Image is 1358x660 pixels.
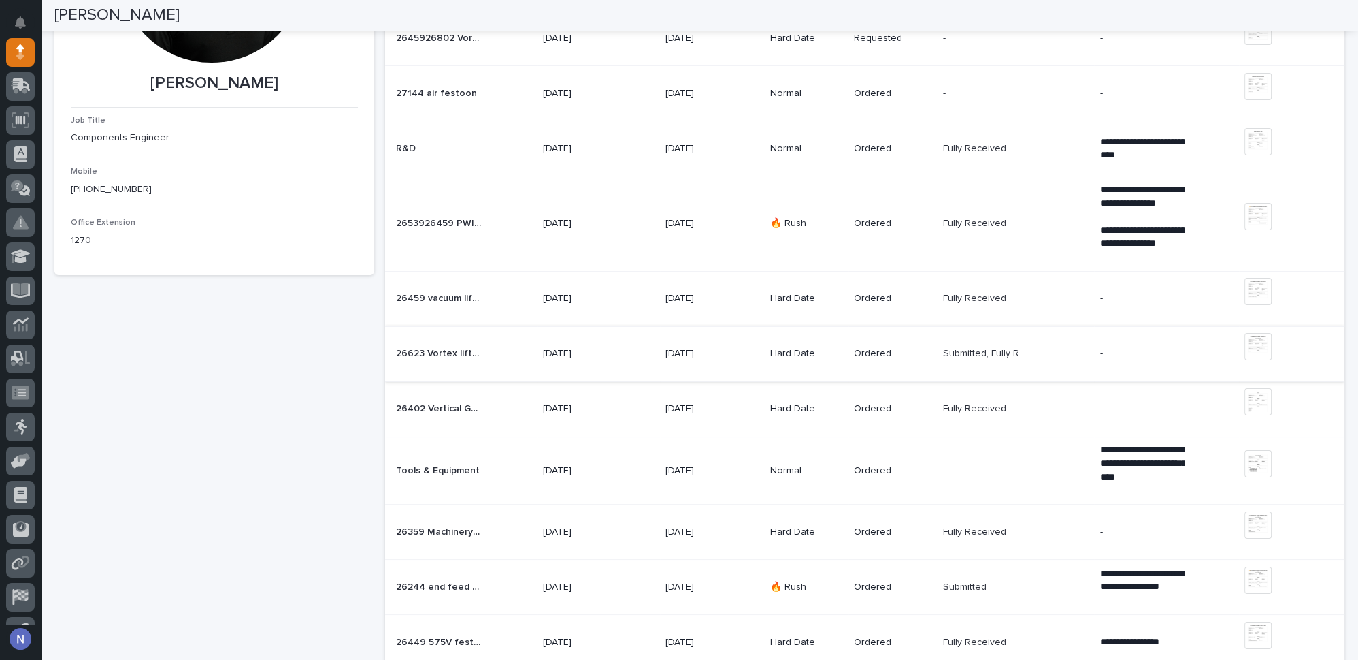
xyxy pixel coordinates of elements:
[943,400,1009,415] p: Fully Received
[1099,33,1185,44] p: -
[54,5,180,25] h2: [PERSON_NAME]
[665,293,750,304] p: [DATE]
[385,505,1344,560] tr: 26359 Machinery Collision Avoidance26359 Machinery Collision Avoidance [DATE][DATE]Hard DateOrder...
[543,33,628,44] p: [DATE]
[543,582,628,593] p: [DATE]
[1099,293,1185,304] p: -
[396,524,484,538] p: 26359 Machinery Collision Avoidance
[385,381,1344,437] tr: 26402 Vertical Gate Pneumatic System26402 Vertical Gate Pneumatic System [DATE][DATE]Hard DateOrd...
[943,290,1009,304] p: Fully Received
[665,33,750,44] p: [DATE]
[1099,403,1185,415] p: -
[943,140,1009,155] p: Fully Received
[854,33,932,44] p: Requested
[396,634,484,648] p: 26449 575V festoon
[1099,88,1185,99] p: -
[385,66,1344,121] tr: 27144 air festoon27144 air festoon [DATE][DATE]NormalOrdered-- -
[943,634,1009,648] p: Fully Received
[71,219,135,227] span: Office Extension
[71,185,152,194] a: [PHONE_NUMBER]
[71,131,358,145] p: Components Engineer
[71,116,105,125] span: Job Title
[396,579,484,593] p: 26244 end feed power supply to split Safelec 2
[396,85,480,99] p: 27144 air festoon
[396,140,418,155] p: R&D
[71,168,97,176] span: Mobile
[943,524,1009,538] p: Fully Received
[543,465,628,477] p: [DATE]
[543,143,628,155] p: [DATE]
[385,271,1344,326] tr: 26459 vacuum lifter26459 vacuum lifter [DATE][DATE]Hard DateOrderedFully ReceivedFully Received -
[770,348,843,360] p: Hard Date
[943,462,948,477] p: -
[770,88,843,99] p: Normal
[385,176,1344,271] tr: 2653926459 PWI built Anver lifters2653926459 PWI built Anver lifters [DATE][DATE]🔥 RushOrderedFul...
[1099,348,1185,360] p: -
[665,465,750,477] p: [DATE]
[770,582,843,593] p: 🔥 Rush
[71,74,358,93] p: [PERSON_NAME]
[943,85,948,99] p: -
[665,218,750,230] p: [DATE]
[665,348,750,360] p: [DATE]
[665,88,750,99] p: [DATE]
[396,462,482,477] p: Tools & Equipment
[770,218,843,230] p: 🔥 Rush
[543,403,628,415] p: [DATE]
[396,290,484,304] p: 26459 vacuum lifter
[665,637,750,648] p: [DATE]
[71,234,358,248] p: 1270
[943,30,948,44] p: -
[6,8,35,37] button: Notifications
[854,403,932,415] p: Ordered
[770,465,843,477] p: Normal
[543,293,628,304] p: [DATE]
[854,637,932,648] p: Ordered
[665,403,750,415] p: [DATE]
[854,465,932,477] p: Ordered
[665,527,750,538] p: [DATE]
[770,143,843,155] p: Normal
[770,293,843,304] p: Hard Date
[385,11,1344,66] tr: 2645926802 Vortex 460V vacuum lifter2645926802 Vortex 460V vacuum lifter [DATE][DATE]Hard DateReq...
[385,560,1344,615] tr: 26244 end feed power supply to split Safelec 226244 end feed power supply to split Safelec 2 [DAT...
[854,88,932,99] p: Ordered
[396,30,484,44] p: 2645926802 Vortex 460V vacuum lifter
[770,33,843,44] p: Hard Date
[770,527,843,538] p: Hard Date
[943,579,989,593] p: Submitted
[17,16,35,38] div: Notifications
[770,637,843,648] p: Hard Date
[854,582,932,593] p: Ordered
[543,348,628,360] p: [DATE]
[854,293,932,304] p: Ordered
[665,582,750,593] p: [DATE]
[854,527,932,538] p: Ordered
[385,326,1344,381] tr: 26623 Vortex lifter26623 Vortex lifter [DATE][DATE]Hard DateOrderedSubmitted, Fully ReceivedSubmi...
[770,403,843,415] p: Hard Date
[543,637,628,648] p: [DATE]
[396,345,484,360] p: 26623 Vortex lifter
[943,345,1031,360] p: Submitted, Fully Received
[854,348,932,360] p: Ordered
[6,625,35,653] button: users-avatar
[396,215,484,230] p: 2653926459 PWI built Anver lifters
[854,143,932,155] p: Ordered
[543,527,628,538] p: [DATE]
[943,215,1009,230] p: Fully Received
[543,88,628,99] p: [DATE]
[1099,527,1185,538] p: -
[396,400,484,415] p: 26402 Vertical Gate Pneumatic System
[854,218,932,230] p: Ordered
[665,143,750,155] p: [DATE]
[543,218,628,230] p: [DATE]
